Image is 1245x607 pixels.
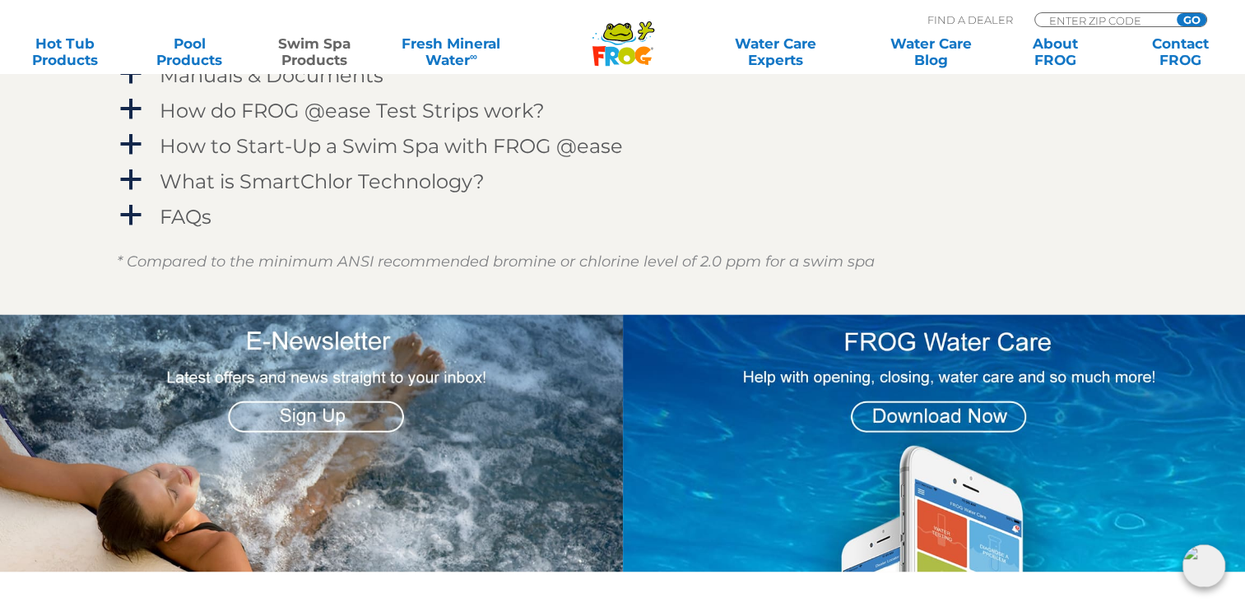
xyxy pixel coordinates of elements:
a: AboutFROG [1007,35,1104,68]
em: * Compared to the minimum ANSI recommended bromine or chlorine level of 2.0 ppm for a swim spa [117,253,875,271]
span: a [118,97,143,122]
h4: How do FROG @ease Test Strips work? [160,100,545,122]
img: openIcon [1182,544,1225,587]
a: a How do FROG @ease Test Strips work? [117,95,1129,126]
p: Find A Dealer [927,12,1013,27]
span: a [118,168,143,192]
a: Water CareExperts [697,35,854,68]
a: a Manuals & Documents [117,60,1129,90]
sup: ∞ [470,50,477,63]
a: Hot TubProducts [16,35,114,68]
a: a How to Start-Up a Swim Spa with FROG @ease [117,131,1129,161]
h4: FAQs [160,206,211,228]
span: a [118,203,143,228]
input: GO [1177,13,1206,26]
h4: How to Start-Up a Swim Spa with FROG @ease [160,135,623,157]
a: Water CareBlog [882,35,979,68]
a: a What is SmartChlor Technology? [117,166,1129,197]
a: a FAQs [117,202,1129,232]
a: Fresh MineralWater∞ [391,35,512,68]
input: Zip Code Form [1048,13,1159,27]
span: a [118,132,143,157]
a: PoolProducts [142,35,239,68]
a: Swim SpaProducts [266,35,363,68]
a: ContactFROG [1131,35,1229,68]
h4: Manuals & Documents [160,64,383,86]
h4: What is SmartChlor Technology? [160,170,485,192]
span: a [118,62,143,86]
